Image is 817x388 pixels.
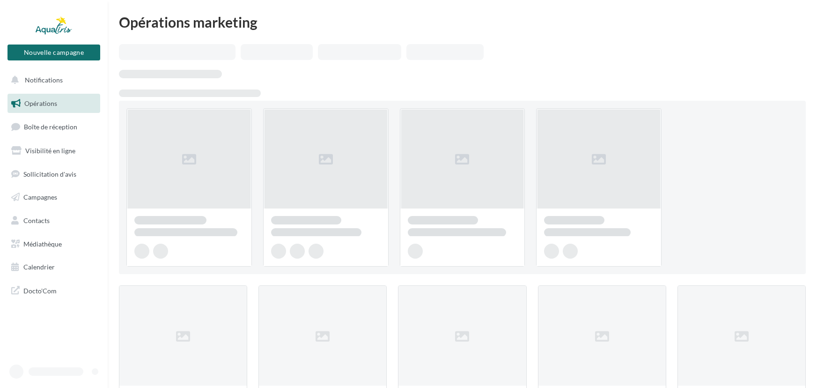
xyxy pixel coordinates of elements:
a: Calendrier [6,257,102,277]
span: Calendrier [23,263,55,271]
span: Opérations [24,99,57,107]
span: Docto'Com [23,284,57,297]
span: Sollicitation d'avis [23,170,76,178]
a: Visibilité en ligne [6,141,102,161]
span: Médiathèque [23,240,62,248]
a: Boîte de réception [6,117,102,137]
span: Campagnes [23,193,57,201]
span: Visibilité en ligne [25,147,75,155]
a: Opérations [6,94,102,113]
a: Sollicitation d'avis [6,164,102,184]
a: Campagnes [6,187,102,207]
button: Notifications [6,70,98,90]
a: Docto'Com [6,281,102,300]
span: Notifications [25,76,63,84]
span: Boîte de réception [24,123,77,131]
div: Opérations marketing [119,15,806,29]
a: Médiathèque [6,234,102,254]
button: Nouvelle campagne [7,45,100,60]
a: Contacts [6,211,102,231]
span: Contacts [23,216,50,224]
